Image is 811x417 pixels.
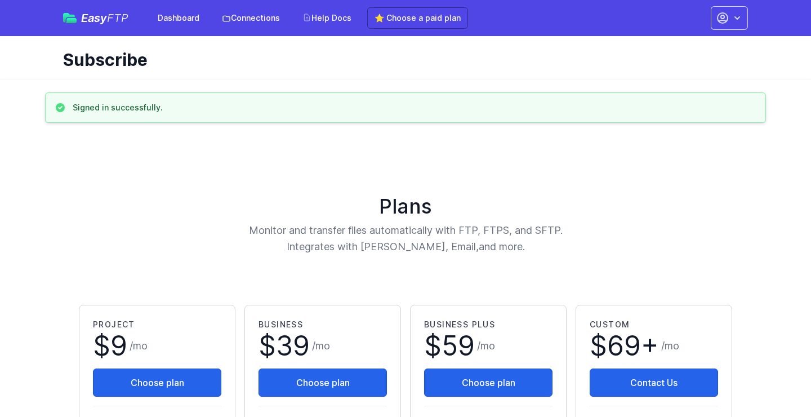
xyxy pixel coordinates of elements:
[607,329,659,362] span: 69+
[480,340,495,352] span: mo
[590,332,659,360] span: $
[315,340,330,352] span: mo
[259,332,310,360] span: $
[367,7,468,29] a: ⭐ Choose a paid plan
[215,8,287,28] a: Connections
[259,369,387,397] button: Choose plan
[276,329,310,362] span: 39
[590,369,718,397] a: Contact Us
[81,12,128,24] span: Easy
[93,319,221,330] h2: Project
[665,340,679,352] span: mo
[312,338,330,354] span: /
[93,369,221,397] button: Choose plan
[259,319,387,330] h2: Business
[74,195,737,218] h1: Plans
[63,50,739,70] h1: Subscribe
[477,338,495,354] span: /
[442,329,475,362] span: 59
[133,340,148,352] span: mo
[590,319,718,330] h2: Custom
[63,13,77,23] img: easyftp_logo.png
[130,338,148,354] span: /
[63,12,128,24] a: EasyFTP
[424,332,475,360] span: $
[424,319,552,330] h2: Business Plus
[424,369,552,397] button: Choose plan
[151,8,206,28] a: Dashboard
[296,8,358,28] a: Help Docs
[93,332,127,360] span: $
[110,329,127,362] span: 9
[185,222,626,255] p: Monitor and transfer files automatically with FTP, FTPS, and SFTP. Integrates with [PERSON_NAME],...
[661,338,679,354] span: /
[107,11,128,25] span: FTP
[73,102,163,113] h3: Signed in successfully.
